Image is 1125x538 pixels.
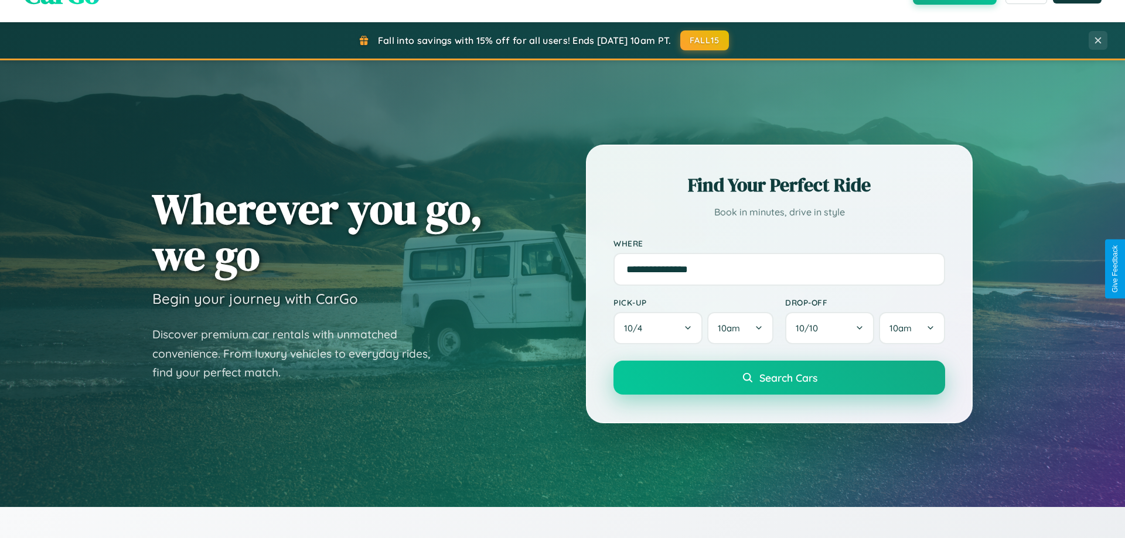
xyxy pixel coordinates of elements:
button: 10/10 [785,312,874,344]
label: Drop-off [785,297,945,307]
button: 10/4 [613,312,703,344]
button: 10am [879,312,945,344]
h2: Find Your Perfect Ride [613,172,945,198]
button: Search Cars [613,361,945,395]
label: Where [613,238,945,248]
span: 10am [718,323,740,334]
span: Search Cars [759,371,817,384]
h3: Begin your journey with CarGo [152,290,358,307]
span: 10 / 10 [796,323,824,334]
button: FALL15 [680,30,729,50]
span: 10 / 4 [624,323,648,334]
label: Pick-up [613,297,773,307]
div: Give Feedback [1111,245,1119,293]
p: Discover premium car rentals with unmatched convenience. From luxury vehicles to everyday rides, ... [152,325,445,382]
p: Book in minutes, drive in style [613,204,945,221]
span: Fall into savings with 15% off for all users! Ends [DATE] 10am PT. [378,35,671,46]
button: 10am [707,312,773,344]
h1: Wherever you go, we go [152,186,483,278]
span: 10am [889,323,912,334]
